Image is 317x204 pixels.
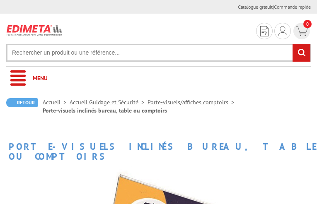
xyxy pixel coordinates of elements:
[6,22,63,38] img: Edimeta
[6,67,311,90] a: Menu
[6,98,38,107] a: Retour
[296,26,308,36] img: devis rapide
[274,4,311,10] a: Commande rapide
[238,3,311,10] div: |
[43,106,167,115] li: Porte-visuels inclinés bureau, table ou comptoirs
[278,26,287,36] img: devis rapide
[303,20,312,28] span: 0
[43,98,70,106] a: Accueil
[293,23,311,39] a: devis rapide 0
[260,26,269,36] img: devis rapide
[6,44,311,62] input: Rechercher un produit ou une référence...
[238,4,273,10] a: Catalogue gratuit
[70,98,148,106] a: Accueil Guidage et Sécurité
[293,44,310,62] input: rechercher
[148,98,237,106] a: Porte-visuels/affiches comptoirs
[33,74,48,82] span: Menu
